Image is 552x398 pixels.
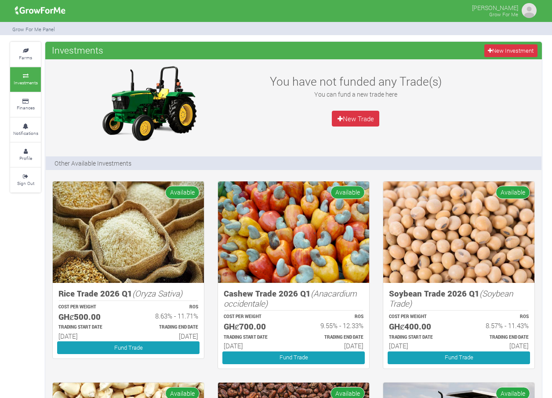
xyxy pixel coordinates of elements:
[301,314,363,320] p: ROS
[165,186,200,199] span: Available
[58,304,120,311] p: COST PER WEIGHT
[389,322,451,332] h5: GHȼ400.00
[484,44,537,57] a: New Investment
[53,181,204,283] img: growforme image
[224,334,286,341] p: Estimated Trading Start Date
[467,322,529,329] h6: 8.57% - 11.43%
[224,342,286,350] h6: [DATE]
[10,42,41,66] a: Farms
[58,324,120,331] p: Estimated Trading Start Date
[17,180,34,186] small: Sign Out
[467,314,529,320] p: ROS
[136,332,198,340] h6: [DATE]
[10,168,41,192] a: Sign Out
[489,11,518,18] small: Grow For Me
[50,41,105,59] span: Investments
[136,324,198,331] p: Estimated Trading End Date
[14,80,38,86] small: Investments
[13,130,38,136] small: Notifications
[389,289,529,308] h5: Soybean Trade 2026 Q1
[301,334,363,341] p: Estimated Trading End Date
[496,186,530,199] span: Available
[389,342,451,350] h6: [DATE]
[467,334,529,341] p: Estimated Trading End Date
[19,54,32,61] small: Farms
[12,2,69,19] img: growforme image
[389,288,513,309] i: (Soybean Trade)
[10,67,41,91] a: Investments
[58,332,120,340] h6: [DATE]
[389,334,451,341] p: Estimated Trading Start Date
[260,74,451,88] h3: You have not funded any Trade(s)
[19,155,32,161] small: Profile
[467,342,529,350] h6: [DATE]
[224,289,363,308] h5: Cashew Trade 2026 Q1
[58,312,120,322] h5: GHȼ500.00
[94,64,204,143] img: growforme image
[57,341,200,354] a: Fund Trade
[520,2,538,19] img: growforme image
[136,304,198,311] p: ROS
[224,314,286,320] p: COST PER WEIGHT
[224,288,357,309] i: (Anacardium occidentale)
[222,351,365,364] a: Fund Trade
[136,312,198,320] h6: 8.63% - 11.71%
[218,181,369,283] img: growforme image
[10,93,41,117] a: Finances
[301,322,363,329] h6: 9.55% - 12.33%
[132,288,182,299] i: (Oryza Sativa)
[330,186,365,199] span: Available
[17,105,35,111] small: Finances
[260,90,451,99] p: You can fund a new trade here
[10,143,41,167] a: Profile
[472,2,518,12] p: [PERSON_NAME]
[389,314,451,320] p: COST PER WEIGHT
[58,289,198,299] h5: Rice Trade 2026 Q1
[383,181,534,283] img: growforme image
[10,118,41,142] a: Notifications
[332,111,379,127] a: New Trade
[54,159,131,168] p: Other Available Investments
[12,26,55,33] small: Grow For Me Panel
[388,351,530,364] a: Fund Trade
[224,322,286,332] h5: GHȼ700.00
[301,342,363,350] h6: [DATE]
